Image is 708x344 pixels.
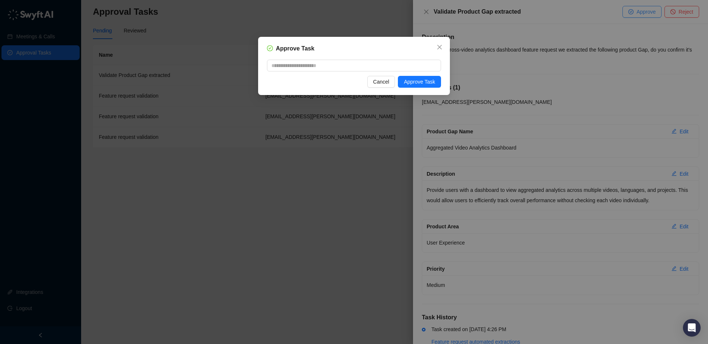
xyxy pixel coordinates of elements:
[437,44,442,50] span: close
[367,76,395,88] button: Cancel
[404,78,435,86] span: Approve Task
[398,76,441,88] button: Approve Task
[373,78,389,86] span: Cancel
[683,319,701,337] div: Open Intercom Messenger
[267,45,273,51] span: check-circle
[434,41,445,53] button: Close
[276,44,315,53] h5: Approve Task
